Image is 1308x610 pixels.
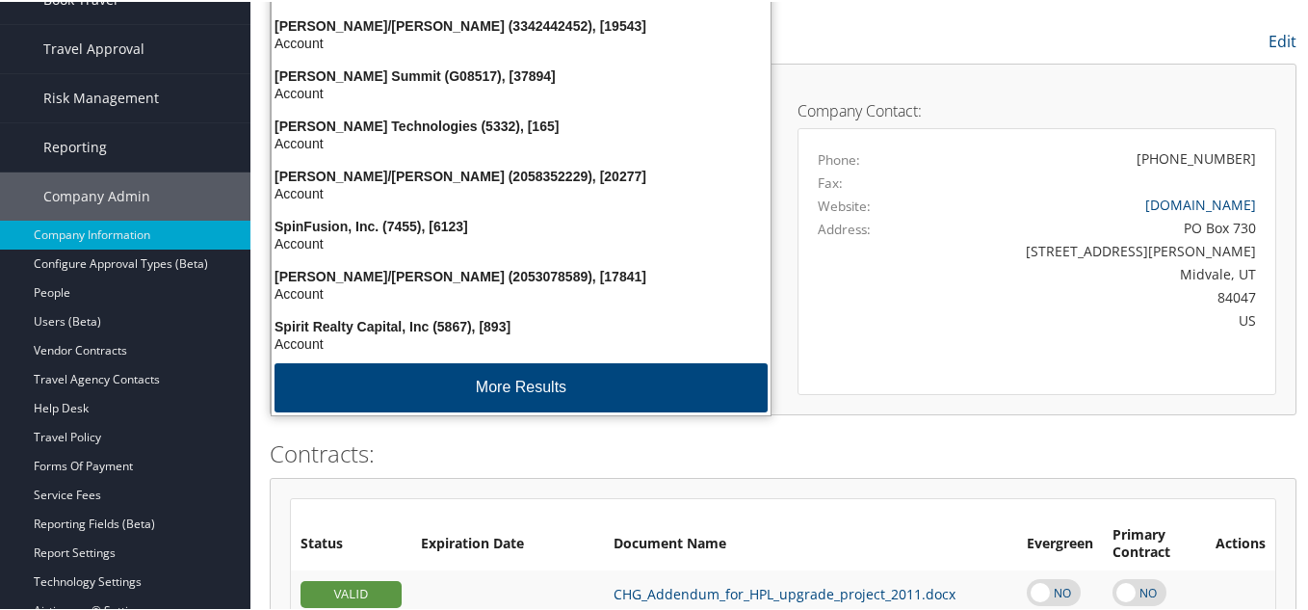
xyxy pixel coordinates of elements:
[260,15,782,33] div: [PERSON_NAME]/[PERSON_NAME] (3342442452), [19543]
[818,195,871,214] label: Website:
[260,66,782,83] div: [PERSON_NAME] Summit (G08517), [37894]
[270,436,1296,468] h2: Contracts:
[421,584,594,601] div: Add/Edit Date
[43,121,107,170] span: Reporting
[260,33,782,50] div: Account
[260,333,782,351] div: Account
[411,517,604,569] th: Expiration Date
[43,23,144,71] span: Travel Approval
[260,133,782,150] div: Account
[934,216,1256,236] div: PO Box 730
[291,517,411,569] th: Status
[43,171,150,219] span: Company Admin
[301,579,402,606] div: VALID
[260,166,782,183] div: [PERSON_NAME]/[PERSON_NAME] (2058352229), [20277]
[934,308,1256,329] div: US
[1145,194,1256,212] a: [DOMAIN_NAME]
[260,266,782,283] div: [PERSON_NAME]/[PERSON_NAME] (2053078589), [17841]
[1206,517,1275,569] th: Actions
[260,233,782,251] div: Account
[1137,146,1256,167] div: [PHONE_NUMBER]
[934,262,1256,282] div: Midvale, UT
[1017,517,1103,569] th: Evergreen
[818,148,860,168] label: Phone:
[604,517,1017,569] th: Document Name
[43,72,159,120] span: Risk Management
[260,216,782,233] div: SpinFusion, Inc. (7455), [6123]
[260,116,782,133] div: [PERSON_NAME] Technologies (5332), [165]
[260,183,782,200] div: Account
[260,283,782,301] div: Account
[275,361,768,411] button: More Results
[260,83,782,100] div: Account
[934,285,1256,305] div: 84047
[614,583,955,601] a: CHG_Addendum_for_HPL_upgrade_project_2011.docx
[1103,517,1206,569] th: Primary Contract
[798,101,1276,117] h4: Company Contact:
[1269,29,1296,50] a: Edit
[934,239,1256,259] div: [STREET_ADDRESS][PERSON_NAME]
[818,172,843,191] label: Fax:
[260,316,782,333] div: Spirit Realty Capital, Inc (5867), [893]
[818,218,871,237] label: Address:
